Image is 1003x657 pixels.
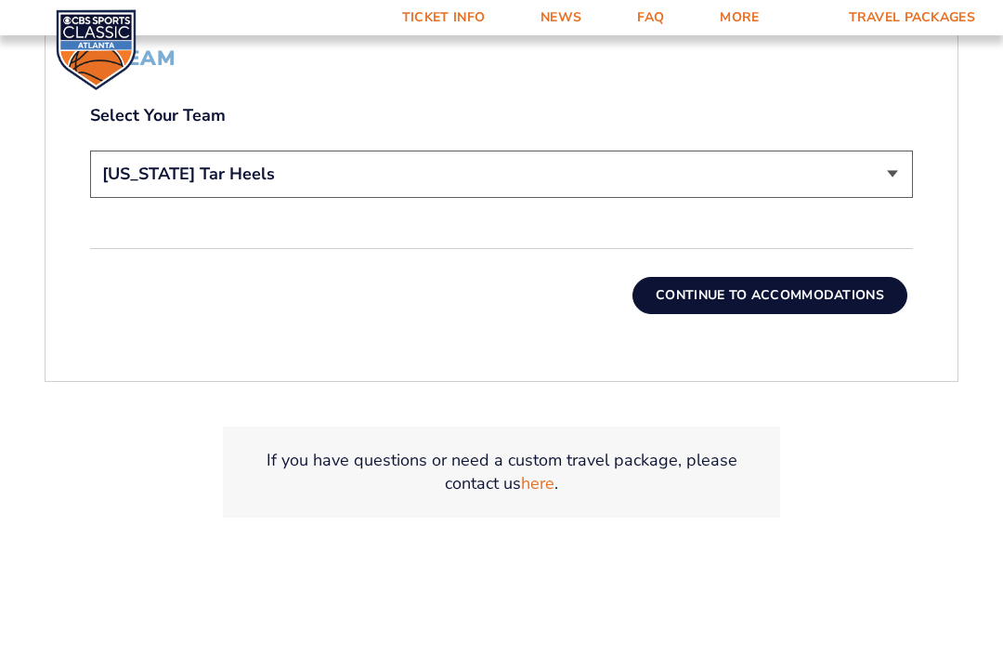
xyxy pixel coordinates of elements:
[90,46,913,71] h2: 1. Team
[90,104,913,127] label: Select Your Team
[245,449,758,495] p: If you have questions or need a custom travel package, please contact us .
[521,472,554,495] a: here
[56,9,137,90] img: CBS Sports Classic
[632,277,907,314] button: Continue To Accommodations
